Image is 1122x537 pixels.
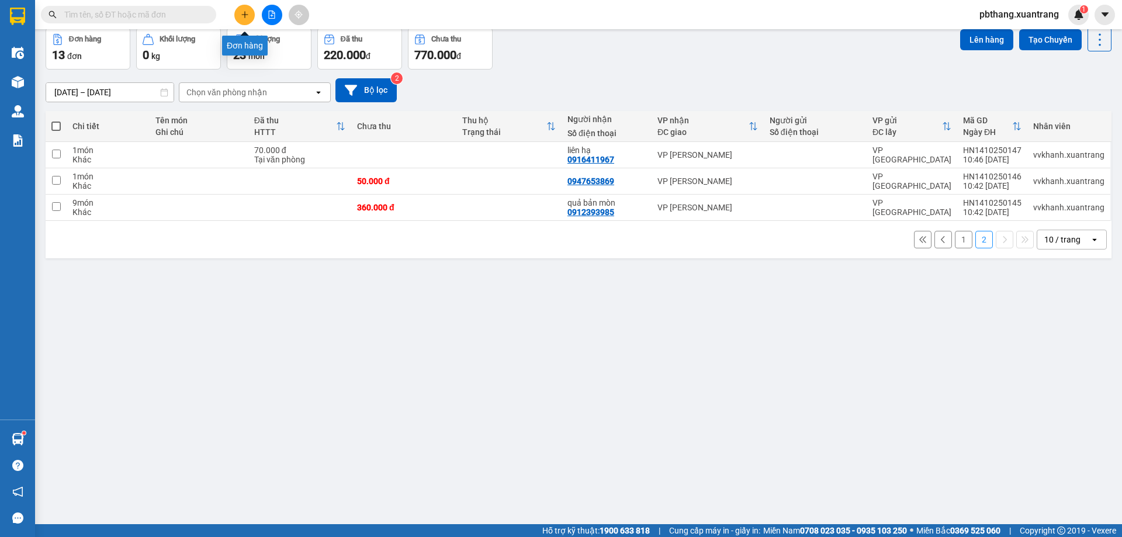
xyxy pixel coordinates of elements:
[1073,9,1084,20] img: icon-new-feature
[5,67,36,74] span: Người gửi:
[72,198,144,207] div: 9 món
[963,198,1021,207] div: HN1410250145
[12,76,24,88] img: warehouse-icon
[872,127,942,137] div: ĐC lấy
[12,486,23,497] span: notification
[567,176,614,186] div: 0947653869
[872,116,942,125] div: VP gửi
[324,48,366,62] span: 220.000
[1033,122,1104,131] div: Nhân viên
[222,36,268,56] div: Đơn hàng
[567,115,646,124] div: Người nhận
[1033,150,1104,160] div: vvkhanh.xuantrang
[462,127,546,137] div: Trạng thái
[872,198,951,217] div: VP [GEOGRAPHIC_DATA]
[1044,234,1081,245] div: 10 / trang
[462,116,546,125] div: Thu hộ
[456,51,461,61] span: đ
[357,203,451,212] div: 360.000 đ
[770,127,861,137] div: Số điện thoại
[567,207,614,217] div: 0912393985
[12,433,24,445] img: warehouse-icon
[248,51,265,61] span: món
[248,111,351,142] th: Toggle SortBy
[970,7,1068,22] span: pbthang.xuantrang
[160,35,195,43] div: Khối lượng
[227,27,311,70] button: Số lượng23món
[357,122,451,131] div: Chưa thu
[72,207,144,217] div: Khác
[955,231,972,248] button: 1
[12,134,24,147] img: solution-icon
[335,78,397,102] button: Bộ lọc
[1095,5,1115,25] button: caret-down
[431,35,461,43] div: Chưa thu
[950,526,1000,535] strong: 0369 525 060
[254,127,336,137] div: HTTT
[567,145,646,155] div: liên hạ
[1080,5,1088,13] sup: 1
[391,72,403,84] sup: 2
[669,524,760,537] span: Cung cấp máy in - giấy in:
[963,181,1021,190] div: 10:42 [DATE]
[46,27,130,70] button: Đơn hàng13đơn
[1090,235,1099,244] svg: open
[652,111,764,142] th: Toggle SortBy
[22,431,26,435] sup: 1
[1033,176,1104,186] div: vvkhanh.xuantrang
[262,5,282,25] button: file-add
[910,528,913,533] span: ⚪️
[72,122,144,131] div: Chi tiết
[659,524,660,537] span: |
[64,8,202,21] input: Tìm tên, số ĐT hoặc mã đơn
[408,27,493,70] button: Chưa thu770.000đ
[117,31,170,42] span: 0943559551
[12,105,24,117] img: warehouse-icon
[295,11,303,19] span: aim
[963,145,1021,155] div: HN1410250147
[1100,9,1110,20] span: caret-down
[143,48,149,62] span: 0
[69,35,101,43] div: Đơn hàng
[30,36,67,47] em: Logistics
[600,526,650,535] strong: 1900 633 818
[1057,526,1065,535] span: copyright
[1019,29,1082,50] button: Tạo Chuyến
[314,88,323,97] svg: open
[963,207,1021,217] div: 10:42 [DATE]
[916,524,1000,537] span: Miền Bắc
[186,86,267,98] div: Chọn văn phòng nhận
[72,155,144,164] div: Khác
[67,51,82,61] span: đơn
[975,231,993,248] button: 2
[770,116,861,125] div: Người gửi
[800,526,907,535] strong: 0708 023 035 - 0935 103 250
[872,145,951,164] div: VP [GEOGRAPHIC_DATA]
[957,111,1027,142] th: Toggle SortBy
[567,129,646,138] div: Số điện thoại
[10,8,25,25] img: logo-vxr
[414,48,456,62] span: 770.000
[542,524,650,537] span: Hỗ trợ kỹ thuật:
[14,21,82,33] span: XUANTRANG
[867,111,957,142] th: Toggle SortBy
[657,150,758,160] div: VP [PERSON_NAME]
[268,11,276,19] span: file-add
[657,176,758,186] div: VP [PERSON_NAME]
[241,11,249,19] span: plus
[567,155,614,164] div: 0916411967
[963,127,1012,137] div: Ngày ĐH
[155,116,242,125] div: Tên món
[155,127,242,137] div: Ghi chú
[5,82,86,99] span: 0865808699
[46,83,174,102] input: Select a date range.
[94,12,170,29] span: VP [GEOGRAPHIC_DATA]
[12,460,23,471] span: question-circle
[1033,203,1104,212] div: vvkhanh.xuantrang
[1082,5,1086,13] span: 1
[872,172,951,190] div: VP [GEOGRAPHIC_DATA]
[254,145,345,155] div: 70.000 đ
[341,35,362,43] div: Đã thu
[1009,524,1011,537] span: |
[254,116,336,125] div: Đã thu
